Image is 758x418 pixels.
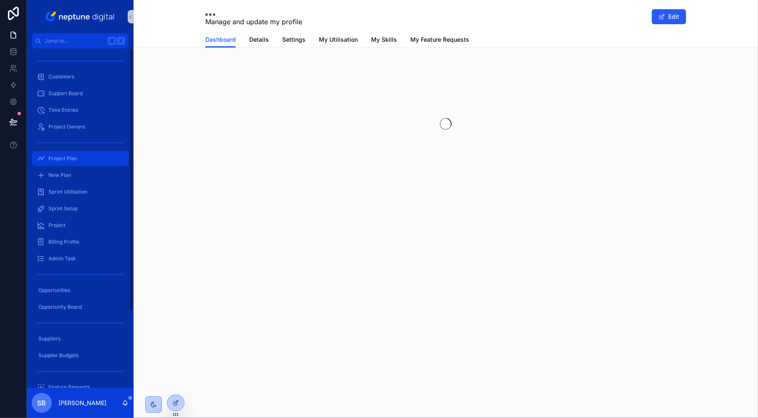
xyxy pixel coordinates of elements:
span: Manage and update my profile [205,17,302,27]
img: App logo [44,10,117,23]
span: Jump to... [45,38,104,44]
span: Opportunity Board [38,304,82,310]
a: New Plan [32,168,129,183]
a: My Feature Requests [410,32,469,49]
span: Suppliers [38,335,61,342]
span: K [118,38,124,44]
a: My Skills [371,32,397,49]
span: Feature Requests [48,384,90,390]
span: Billing Profile [48,239,79,245]
span: SB [38,398,46,408]
a: Support Board [32,86,129,101]
span: My Feature Requests [410,35,469,44]
div: scrollable content [27,48,134,388]
button: Edit [652,9,686,24]
span: Project Plan [48,155,77,162]
span: Project [48,222,66,229]
a: Admin Task [32,251,129,266]
button: Jump to...K [32,33,129,48]
a: Settings [282,32,306,49]
a: Sprint Utilisation [32,184,129,199]
a: My Utilisation [319,32,358,49]
span: Customers [48,73,74,80]
span: Supplier Budgets [38,352,78,359]
a: Opportunities [32,283,129,298]
a: Dashboard [205,32,236,48]
span: My Skills [371,35,397,44]
span: Support Board [48,90,83,97]
a: Project Owners [32,119,129,134]
a: Customers [32,69,129,84]
a: Details [249,32,269,49]
a: Time Entries [32,103,129,118]
a: Billing Profile [32,234,129,249]
span: My Utilisation [319,35,358,44]
span: New Plan [48,172,71,179]
span: Sprint Utilisation [48,189,87,195]
span: Opportunities [38,287,70,294]
span: Details [249,35,269,44]
span: Dashboard [205,35,236,44]
span: Sprint Setup [48,205,78,212]
span: Admin Task [48,255,76,262]
a: Suppliers [32,331,129,346]
a: Project [32,218,129,233]
span: Time Entries [48,107,78,113]
a: Project Plan [32,151,129,166]
p: [PERSON_NAME] [58,399,106,407]
a: Opportunity Board [32,300,129,315]
span: Project Owners [48,123,85,130]
span: Settings [282,35,306,44]
a: Feature Requests [32,380,129,395]
a: Supplier Budgets [32,348,129,363]
a: Sprint Setup [32,201,129,216]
